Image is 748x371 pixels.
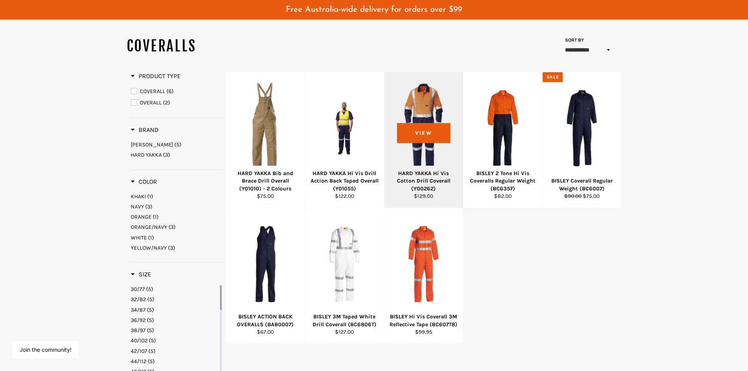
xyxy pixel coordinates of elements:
[305,208,384,344] a: BISLEY 3M Taped White Drill Coverall (BC6806T)BISLEY 3M Taped White Drill Coverall (BC6806T)$127.00
[131,193,222,200] a: KHAKI
[131,178,157,185] span: Color
[131,270,151,278] span: Size
[140,99,162,106] span: OVERALL
[310,170,379,192] div: HARD YAKKA Hi Vis Drill Action Back Taped Overall (Y01055)
[131,296,218,303] a: 32/82
[463,72,542,208] a: BISLEY 2 Tone Hi Vis Coveralls Regular Weight (BC6357)BISLEY 2 Tone Hi Vis Coveralls Regular Weig...
[131,223,222,231] a: ORANGE/NAVY
[131,327,146,334] span: 38/97
[131,203,222,210] a: NAVY
[168,224,176,230] span: (3)
[148,348,155,355] span: (5)
[131,244,222,252] a: YELLOW/NAVY
[148,234,154,241] span: (1)
[131,316,218,324] a: 36/92
[20,346,71,353] button: Join the community!
[131,178,157,186] h3: Color
[131,358,218,365] a: 44/112
[131,99,222,107] a: OVERALL
[131,245,167,251] span: YELLOW/NAVY
[389,313,458,328] div: BISLEY Hi Vis Coverall 3M Reflective Tape (BC607T8)
[231,170,300,192] div: HARD YAKKA Bib and Brace Drill Overall (Y01010) - 2 Colours
[131,72,181,80] h3: Product Type
[147,317,154,323] span: (5)
[563,37,584,44] label: Sort by
[131,286,145,292] span: 30/77
[163,99,170,106] span: (2)
[148,358,155,365] span: (5)
[131,307,146,313] span: 34/87
[149,337,156,344] span: (5)
[131,296,146,303] span: 32/82
[153,214,159,220] span: (1)
[286,5,462,14] span: Free Australia-wide delivery for orders over $99
[168,245,175,251] span: (3)
[131,317,146,323] span: 36/92
[384,208,463,344] a: BISLEY Hi Vis Coverall 3M Reflective Tape (BC607T8)BISLEY Hi Vis Coverall 3M Reflective Tape (BC6...
[131,213,222,221] a: ORANGE
[131,358,146,365] span: 44/112
[131,306,218,314] a: 34/87
[226,72,305,208] a: HARD YAKKA Bib and Brace Drill Overall (Y01010) - 2 ColoursHARD YAKKA Bib and Brace Drill Overall...
[140,88,165,95] span: COVERALL
[468,170,538,192] div: BISLEY 2 Tone Hi Vis Coveralls Regular Weight (BC6357)
[542,72,622,208] a: BISLEY Coverall Regular Weight (BC6007)BISLEY Coverall Regular Weight (BC6007)$90.00 $75.00
[146,286,153,292] span: (5)
[147,307,154,313] span: (5)
[166,88,174,95] span: (6)
[131,285,218,293] a: 30/77
[131,203,144,210] span: NAVY
[147,193,153,200] span: (1)
[174,141,181,148] span: (5)
[131,126,159,134] h3: Brand
[131,270,151,278] h3: Size
[131,348,147,355] span: 42/107
[131,151,222,159] a: HARD YAKKA
[310,313,379,328] div: BISLEY 3M Taped White Drill Coverall (BC6806T)
[147,327,154,334] span: (5)
[305,72,384,208] a: HARD YAKKA Hi Vis Drill Action Back Taped Overall (Y01055)HARD YAKKA Hi Vis Drill Action Back Tap...
[131,327,218,334] a: 38/97
[231,313,300,328] div: BISLEY ACTION BACK OVERALLS (BAB0007)
[131,193,146,200] span: KHAKI
[131,224,167,230] span: ORANGE/NAVY
[131,234,147,241] span: WHITE
[226,208,305,344] a: BISLEY ACTION BACK OVERALLS (BAB0007)BISLEY ACTION BACK OVERALLS (BAB0007)$67.00
[131,337,148,344] span: 40/102
[131,87,222,96] a: COVERALL
[131,347,218,355] a: 42/107
[163,152,170,158] span: (3)
[384,72,463,208] a: HARD YAKKA Hi Vis Cotton Drill Coverall (Y00262)HARD YAKKA Hi Vis Cotton Drill Coverall (Y00262)$...
[131,141,173,148] span: [PERSON_NAME]
[131,214,152,220] span: ORANGE
[147,296,154,303] span: (5)
[131,152,162,158] span: HARD YAKKA
[389,170,458,192] div: HARD YAKKA Hi Vis Cotton Drill Coverall (Y00262)
[145,203,152,210] span: (3)
[547,177,616,192] div: BISLEY Coverall Regular Weight (BC6007)
[131,141,222,148] a: BISLEY
[127,37,374,56] h1: COVERALLS
[131,234,222,241] a: WHITE
[131,337,218,344] a: 40/102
